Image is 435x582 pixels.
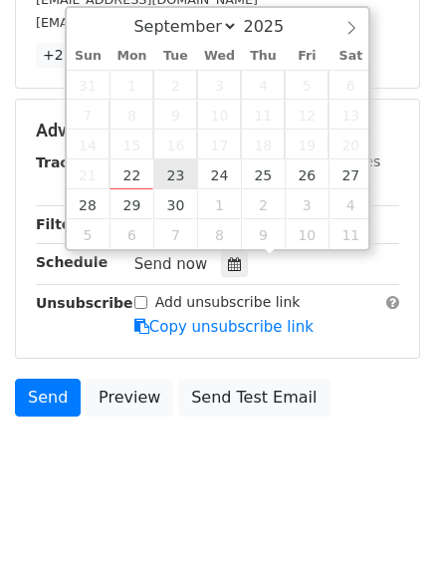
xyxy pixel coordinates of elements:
[67,50,110,63] span: Sun
[285,70,328,100] span: September 5, 2025
[153,159,197,189] span: September 23, 2025
[67,130,110,159] span: September 14, 2025
[197,130,241,159] span: September 17, 2025
[36,15,258,30] small: [EMAIL_ADDRESS][DOMAIN_NAME]
[36,216,87,232] strong: Filters
[241,70,285,100] span: September 4, 2025
[36,254,108,270] strong: Schedule
[153,219,197,249] span: October 7, 2025
[153,189,197,219] span: September 30, 2025
[109,159,153,189] span: September 22, 2025
[328,159,372,189] span: September 27, 2025
[109,100,153,130] span: September 8, 2025
[197,189,241,219] span: October 1, 2025
[153,70,197,100] span: September 2, 2025
[134,255,208,273] span: Send now
[153,130,197,159] span: September 16, 2025
[285,130,328,159] span: September 19, 2025
[36,154,103,170] strong: Tracking
[109,130,153,159] span: September 15, 2025
[241,130,285,159] span: September 18, 2025
[197,100,241,130] span: September 10, 2025
[155,292,301,313] label: Add unsubscribe link
[238,17,310,36] input: Year
[285,219,328,249] span: October 10, 2025
[109,50,153,63] span: Mon
[328,189,372,219] span: October 4, 2025
[197,159,241,189] span: September 24, 2025
[15,379,81,417] a: Send
[109,189,153,219] span: September 29, 2025
[335,486,435,582] iframe: Chat Widget
[328,100,372,130] span: September 13, 2025
[109,219,153,249] span: October 6, 2025
[328,50,372,63] span: Sat
[153,100,197,130] span: September 9, 2025
[36,43,119,68] a: +21 more
[109,70,153,100] span: September 1, 2025
[328,70,372,100] span: September 6, 2025
[134,318,314,336] a: Copy unsubscribe link
[285,189,328,219] span: October 3, 2025
[241,219,285,249] span: October 9, 2025
[153,50,197,63] span: Tue
[241,50,285,63] span: Thu
[67,189,110,219] span: September 28, 2025
[67,100,110,130] span: September 7, 2025
[197,70,241,100] span: September 3, 2025
[178,379,329,417] a: Send Test Email
[241,189,285,219] span: October 2, 2025
[197,219,241,249] span: October 8, 2025
[241,159,285,189] span: September 25, 2025
[197,50,241,63] span: Wed
[36,120,399,142] h5: Advanced
[328,219,372,249] span: October 11, 2025
[67,159,110,189] span: September 21, 2025
[285,50,328,63] span: Fri
[36,295,133,311] strong: Unsubscribe
[86,379,173,417] a: Preview
[285,159,328,189] span: September 26, 2025
[241,100,285,130] span: September 11, 2025
[67,219,110,249] span: October 5, 2025
[328,130,372,159] span: September 20, 2025
[285,100,328,130] span: September 12, 2025
[67,70,110,100] span: August 31, 2025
